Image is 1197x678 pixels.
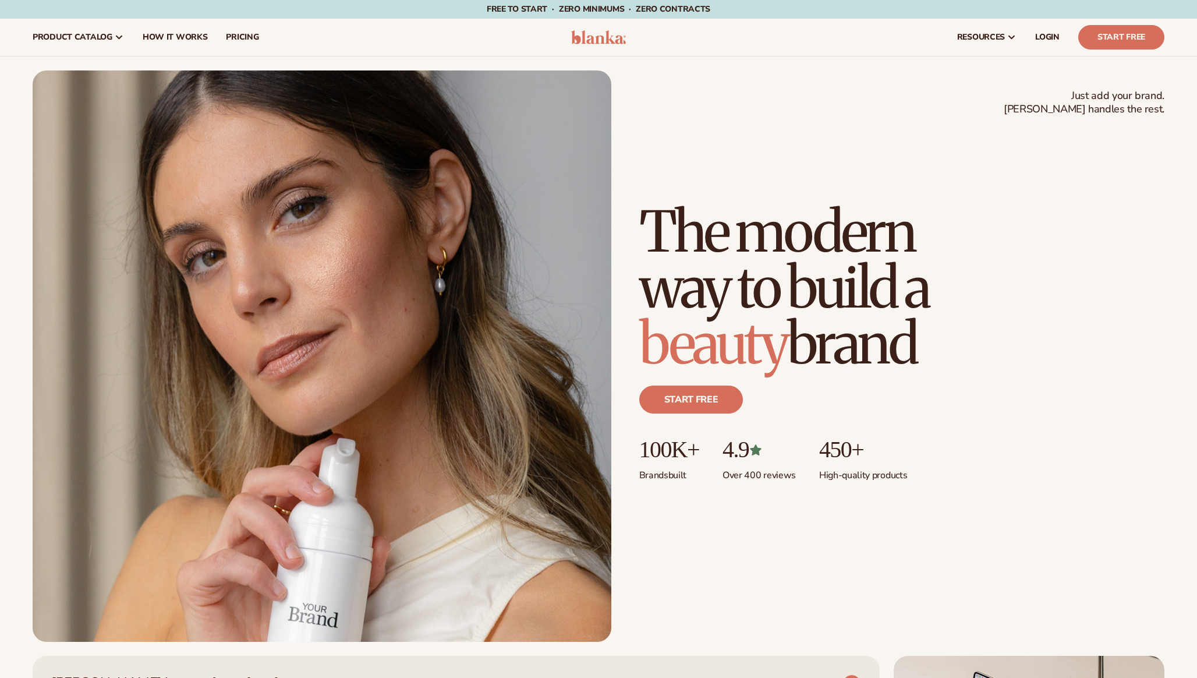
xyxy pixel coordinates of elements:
a: Start Free [1078,25,1164,50]
p: 100K+ [639,437,699,462]
span: resources [957,33,1005,42]
p: High-quality products [819,462,907,482]
span: How It Works [143,33,208,42]
a: Start free [639,386,743,414]
p: Brands built [639,462,699,482]
p: 4.9 [723,437,796,462]
span: LOGIN [1035,33,1060,42]
span: Just add your brand. [PERSON_NAME] handles the rest. [1004,89,1164,116]
a: pricing [217,19,268,56]
img: logo [571,30,626,44]
a: product catalog [23,19,133,56]
p: 450+ [819,437,907,462]
a: LOGIN [1026,19,1069,56]
a: resources [948,19,1026,56]
span: beauty [639,309,787,379]
span: pricing [226,33,258,42]
p: Over 400 reviews [723,462,796,482]
img: Female holding tanning mousse. [33,70,611,642]
span: Free to start · ZERO minimums · ZERO contracts [487,3,710,15]
a: How It Works [133,19,217,56]
span: product catalog [33,33,112,42]
h1: The modern way to build a brand [639,204,1012,372]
